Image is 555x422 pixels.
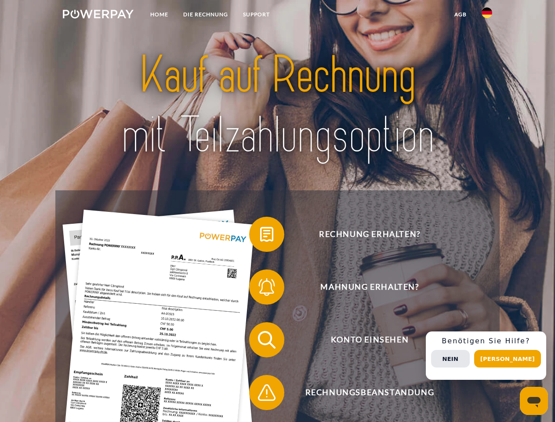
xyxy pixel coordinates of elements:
img: de [482,7,492,18]
a: agb [447,7,474,22]
h3: Benötigen Sie Hilfe? [431,337,541,346]
a: SUPPORT [236,7,277,22]
span: Rechnung erhalten? [262,217,477,252]
img: qb_bell.svg [256,276,278,298]
button: [PERSON_NAME] [474,350,541,367]
span: Rechnungsbeanstandung [262,375,477,410]
iframe: Schaltfläche zum Öffnen des Messaging-Fensters [520,387,548,415]
button: Konto einsehen [249,322,478,357]
button: Rechnungsbeanstandung [249,375,478,410]
button: Nein [431,350,470,367]
img: logo-powerpay-white.svg [63,10,134,18]
span: Mahnung erhalten? [262,269,477,305]
img: title-powerpay_de.svg [84,42,471,168]
img: qb_search.svg [256,329,278,351]
span: Konto einsehen [262,322,477,357]
button: Rechnung erhalten? [249,217,478,252]
img: qb_bill.svg [256,223,278,245]
div: Schnellhilfe [426,331,546,380]
a: Home [143,7,176,22]
img: qb_warning.svg [256,382,278,404]
button: Mahnung erhalten? [249,269,478,305]
a: DIE RECHNUNG [176,7,236,22]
